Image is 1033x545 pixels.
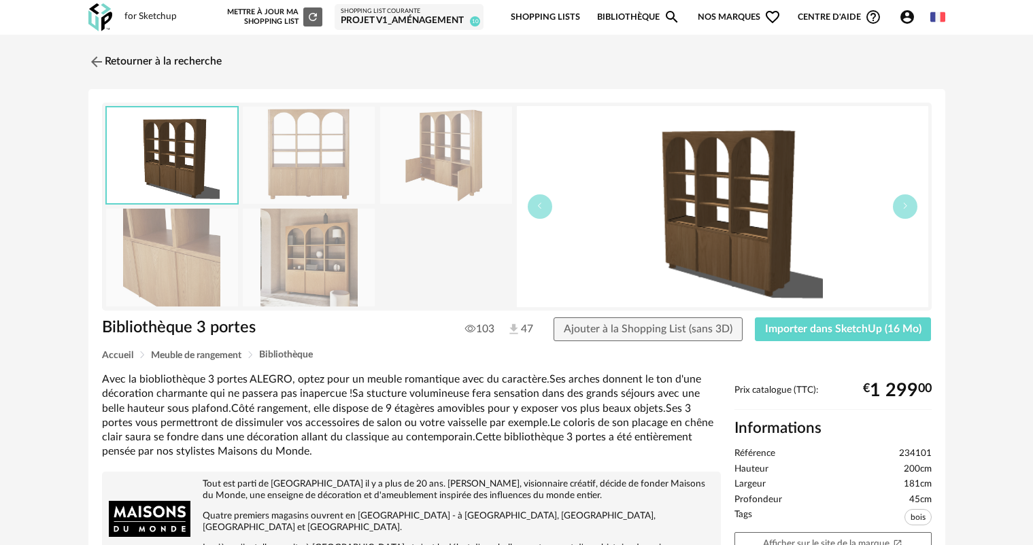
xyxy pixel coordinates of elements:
[698,1,781,33] span: Nos marques
[224,7,322,27] div: Mettre à jour ma Shopping List
[107,107,237,203] img: thumbnail.png
[109,510,714,533] p: Quatre premiers magasins ouvrent en [GEOGRAPHIC_DATA] - à [GEOGRAPHIC_DATA], [GEOGRAPHIC_DATA], [...
[734,509,752,529] span: Tags
[554,317,743,342] button: Ajouter à la Shopping List (sans 3D)
[899,9,915,25] span: Account Circle icon
[734,385,932,410] div: Prix catalogue (TTC):
[899,9,921,25] span: Account Circle icon
[517,106,928,307] img: thumbnail.png
[664,9,680,25] span: Magnify icon
[909,494,932,506] span: 45cm
[88,3,112,31] img: OXP
[243,209,375,306] img: bibliotheque-3-portes-1000-11-32-234101_6.jpg
[863,385,932,396] div: € 00
[341,7,477,16] div: Shopping List courante
[511,1,580,33] a: Shopping Lists
[734,478,766,491] span: Largeur
[507,322,521,336] img: Téléchargements
[470,16,480,27] span: 10
[734,463,768,476] span: Hauteur
[765,323,921,334] span: Importer dans SketchUp (16 Mo)
[734,419,932,438] h2: Informations
[88,47,222,77] a: Retourner à la recherche
[597,1,680,33] a: BibliothèqueMagnify icon
[870,385,918,396] span: 1 299
[507,322,528,337] span: 47
[102,372,721,459] div: Avec la biobliothèque 3 portes ALEGRO, optez pour un meuble romantique avec du caractère.Ses arch...
[904,509,932,525] span: bois
[380,107,512,204] img: bibliotheque-3-portes-1000-11-32-234101_2.jpg
[764,9,781,25] span: Heart Outline icon
[124,11,177,23] div: for Sketchup
[102,317,440,338] h1: Bibliothèque 3 portes
[798,9,881,25] span: Centre d'aideHelp Circle Outline icon
[734,448,775,460] span: Référence
[259,350,313,359] span: Bibliothèque
[102,350,932,360] div: Breadcrumb
[88,54,105,70] img: svg+xml;base64,PHN2ZyB3aWR0aD0iMjQiIGhlaWdodD0iMjQiIHZpZXdCb3g9IjAgMCAyNCAyNCIgZmlsbD0ibm9uZSIgeG...
[307,13,319,20] span: Refresh icon
[465,322,494,336] span: 103
[564,323,732,334] span: Ajouter à la Shopping List (sans 3D)
[341,15,477,27] div: Projet V1_aménagement
[109,478,714,502] p: Tout est parti de [GEOGRAPHIC_DATA] il y a plus de 20 ans. [PERSON_NAME], visionnaire créatif, dé...
[904,463,932,476] span: 200cm
[755,317,932,342] button: Importer dans SketchUp (16 Mo)
[930,10,945,24] img: fr
[151,351,241,360] span: Meuble de rangement
[865,9,881,25] span: Help Circle Outline icon
[904,478,932,491] span: 181cm
[734,494,782,506] span: Profondeur
[341,7,477,27] a: Shopping List courante Projet V1_aménagement 10
[899,448,932,460] span: 234101
[243,107,375,204] img: bibliotheque-3-portes-1000-11-32-234101_1.jpg
[106,209,238,306] img: bibliotheque-3-portes-1000-11-32-234101_3.jpg
[102,351,133,360] span: Accueil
